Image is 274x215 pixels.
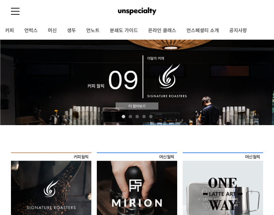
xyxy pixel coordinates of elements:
a: 생두 [62,22,81,39]
a: 4 [142,115,146,118]
a: 3 [135,115,139,118]
a: 공지사항 [224,22,252,39]
img: 언스페셜티 몰 [118,6,156,16]
a: 분쇄도 가이드 [105,22,143,39]
a: 머신 [43,22,62,39]
a: 온라인 클래스 [143,22,181,39]
a: 5 [149,115,153,118]
a: 1 [122,115,125,118]
a: 언럭스 [19,22,43,39]
a: 2 [129,115,132,118]
a: 언스페셜티 소개 [181,22,224,39]
a: 언노트 [81,22,105,39]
